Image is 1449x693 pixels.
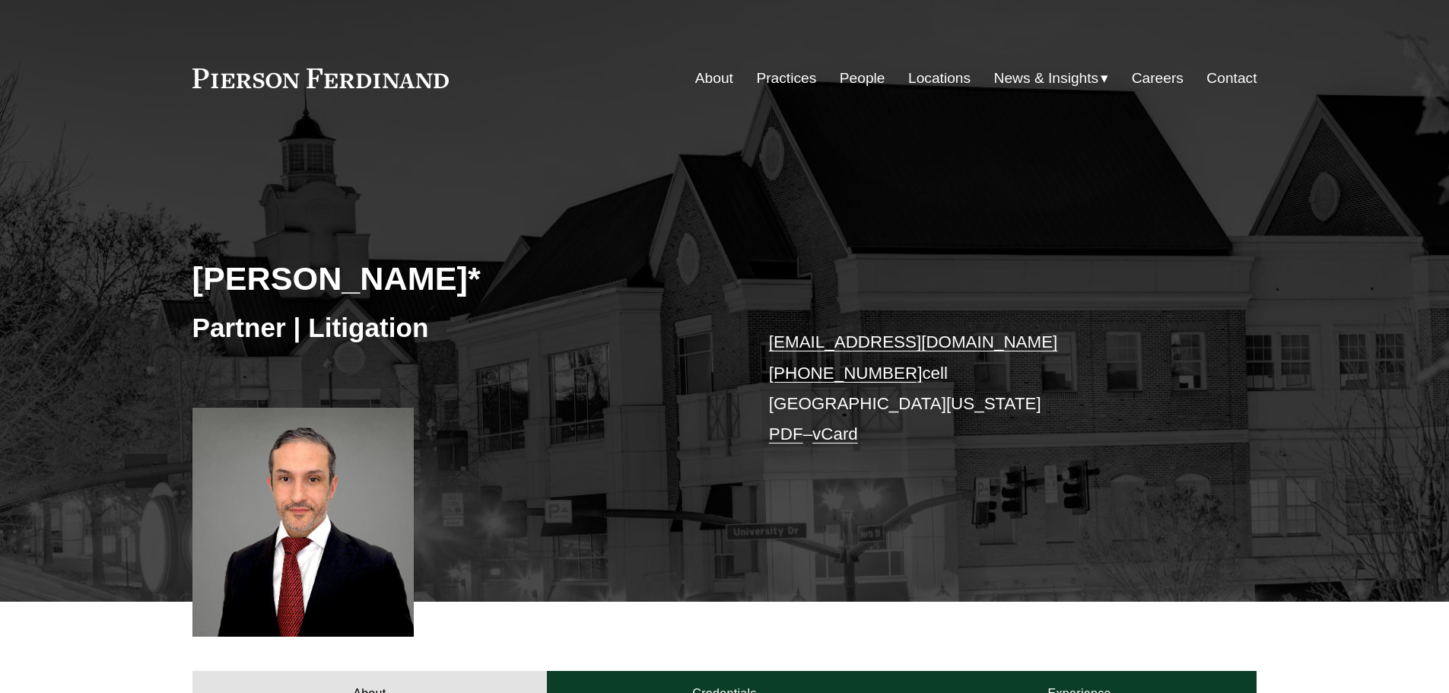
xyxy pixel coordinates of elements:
[1206,64,1257,93] a: Contact
[192,311,725,345] h3: Partner | Litigation
[908,64,971,93] a: Locations
[192,259,725,298] h2: [PERSON_NAME]*
[695,64,733,93] a: About
[769,332,1057,351] a: [EMAIL_ADDRESS][DOMAIN_NAME]
[769,364,923,383] a: [PHONE_NUMBER]
[840,64,885,93] a: People
[769,327,1212,450] p: cell [GEOGRAPHIC_DATA][US_STATE] –
[994,64,1109,93] a: folder dropdown
[756,64,816,93] a: Practices
[994,65,1099,92] span: News & Insights
[812,424,858,443] a: vCard
[1132,64,1184,93] a: Careers
[769,424,803,443] a: PDF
